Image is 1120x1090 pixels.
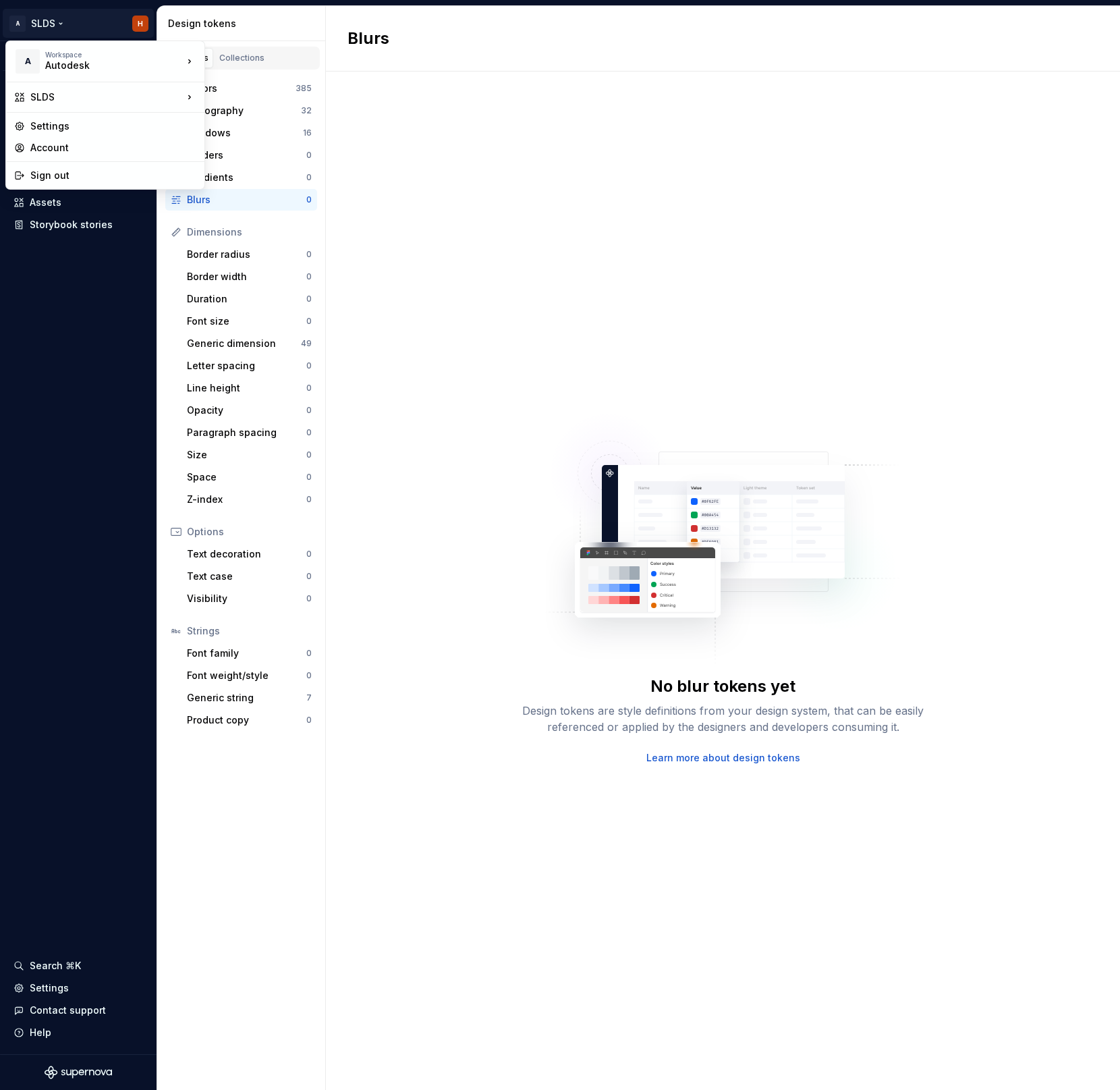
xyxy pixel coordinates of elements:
div: A [16,49,40,74]
div: Account [30,141,196,155]
div: Workspace [45,51,183,59]
div: Settings [30,119,196,133]
div: SLDS [30,90,183,104]
div: Autodesk [45,59,160,72]
div: Sign out [30,169,196,182]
